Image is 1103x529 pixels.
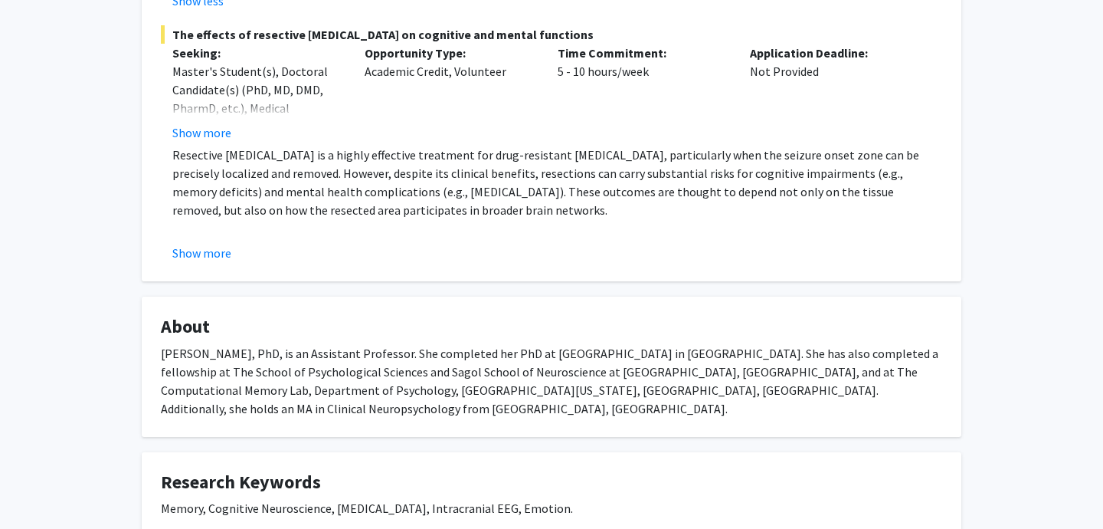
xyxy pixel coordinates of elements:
[738,44,931,142] div: Not Provided
[365,44,534,62] p: Opportunity Type:
[172,123,231,142] button: Show more
[172,244,231,262] button: Show more
[11,460,65,517] iframe: Chat
[750,44,919,62] p: Application Deadline:
[172,62,342,136] div: Master's Student(s), Doctoral Candidate(s) (PhD, MD, DMD, PharmD, etc.), Medical Resident(s) / Me...
[161,316,942,338] h4: About
[172,44,342,62] p: Seeking:
[161,472,942,494] h4: Research Keywords
[161,499,942,517] div: Memory, Cognitive Neuroscience, [MEDICAL_DATA], Intracranial EEG, Emotion.
[558,44,727,62] p: Time Commitment:
[353,44,545,142] div: Academic Credit, Volunteer
[172,146,942,219] p: Resective [MEDICAL_DATA] is a highly effective treatment for drug-resistant [MEDICAL_DATA], parti...
[546,44,738,142] div: 5 - 10 hours/week
[161,344,942,418] div: [PERSON_NAME], PhD, is an Assistant Professor. She completed her PhD at [GEOGRAPHIC_DATA] in [GEO...
[161,25,942,44] span: The effects of resective [MEDICAL_DATA] on cognitive and mental functions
